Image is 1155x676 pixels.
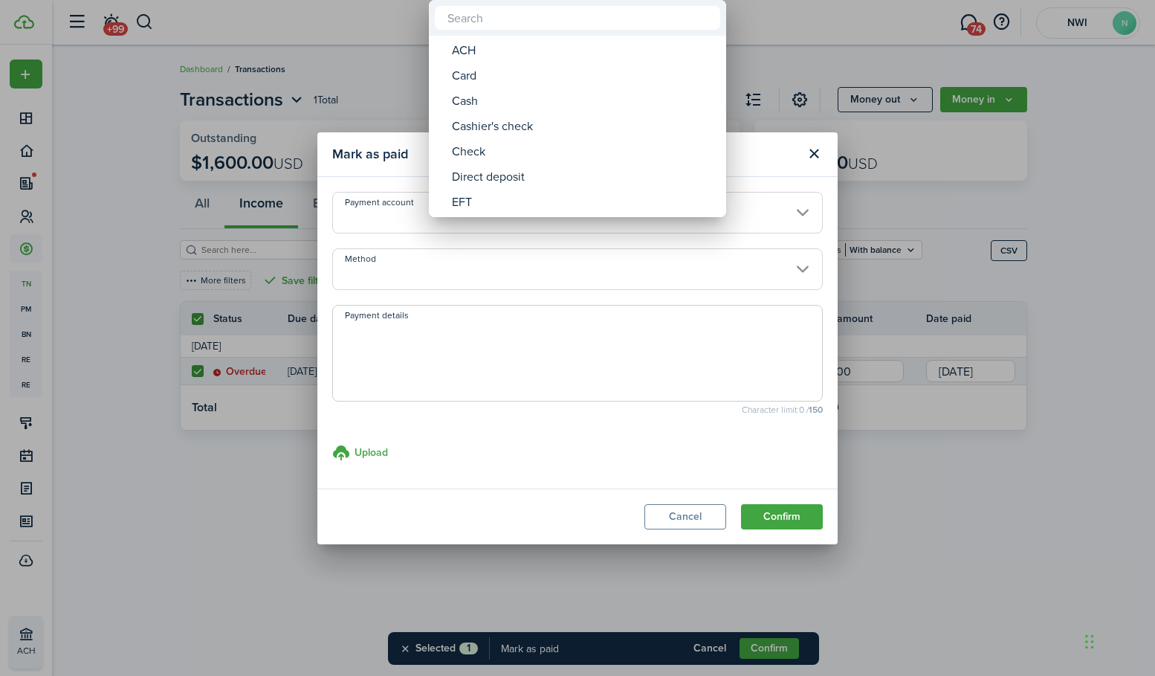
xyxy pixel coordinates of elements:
[429,36,726,217] mbsc-wheel: Method
[452,63,715,88] div: Card
[452,164,715,190] div: Direct deposit
[452,88,715,114] div: Cash
[452,190,715,215] div: EFT
[452,139,715,164] div: Check
[435,6,720,30] input: Search
[452,114,715,139] div: Cashier's check
[452,38,715,63] div: ACH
